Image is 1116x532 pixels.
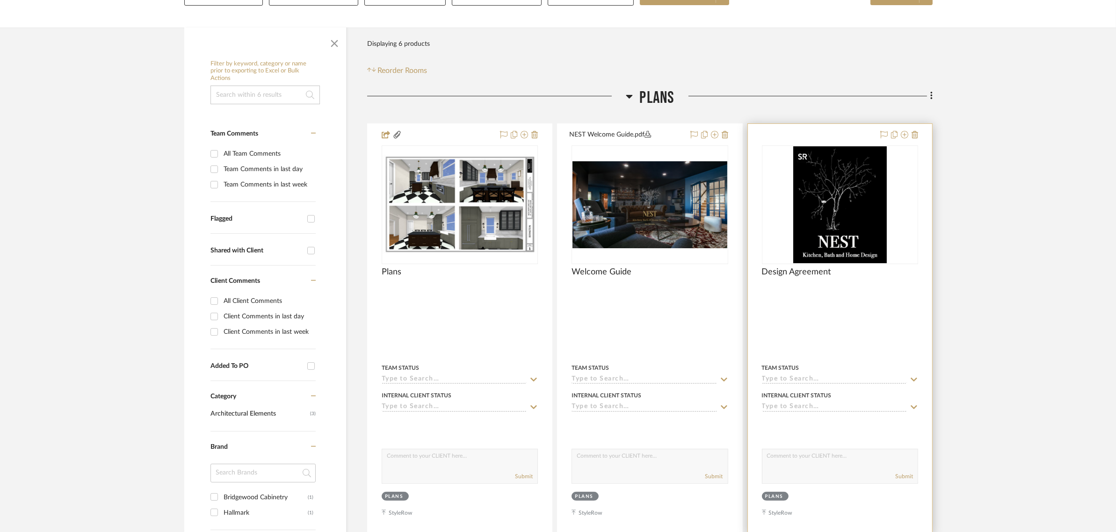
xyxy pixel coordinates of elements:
[762,391,832,400] div: Internal Client Status
[382,146,537,264] div: 0
[895,472,913,481] button: Submit
[210,278,260,284] span: Client Comments
[572,403,717,412] input: Type to Search…
[224,162,313,177] div: Team Comments in last day
[382,403,527,412] input: Type to Search…
[224,177,313,192] div: Team Comments in last week
[210,362,303,370] div: Added To PO
[382,364,419,372] div: Team Status
[569,129,684,141] button: NEST Welcome Guide.pdf
[224,490,308,505] div: Bridgewood Cabinetry
[572,146,727,264] div: 0
[385,493,403,500] div: Plans
[762,403,907,412] input: Type to Search…
[210,247,303,255] div: Shared with Client
[765,493,783,500] div: Plans
[572,391,641,400] div: Internal Client Status
[325,32,344,51] button: Close
[382,391,451,400] div: Internal Client Status
[762,375,907,384] input: Type to Search…
[382,267,401,277] span: Plans
[383,155,537,254] img: Plans
[224,294,313,309] div: All Client Comments
[224,146,313,161] div: All Team Comments
[210,444,228,450] span: Brand
[224,309,313,324] div: Client Comments in last day
[572,267,631,277] span: Welcome Guide
[572,375,717,384] input: Type to Search…
[210,464,316,482] input: Search Brands
[572,161,727,248] img: Welcome Guide
[308,505,313,520] div: (1)
[793,146,887,263] img: Design Agreement
[210,215,303,223] div: Flagged
[382,375,527,384] input: Type to Search…
[210,406,308,422] span: Architectural Elements
[378,65,428,76] span: Reorder Rooms
[762,146,918,264] div: 0
[572,364,609,372] div: Team Status
[224,505,308,520] div: Hallmark
[224,324,313,339] div: Client Comments in last week
[210,130,258,137] span: Team Comments
[210,393,236,401] span: Category
[210,86,320,104] input: Search within 6 results
[210,60,320,82] h6: Filter by keyword, category or name prior to exporting to Excel or Bulk Actions
[575,493,593,500] div: Plans
[367,65,428,76] button: Reorder Rooms
[762,364,799,372] div: Team Status
[367,35,430,53] div: Displaying 6 products
[640,88,674,108] span: Plans
[515,472,533,481] button: Submit
[762,267,831,277] span: Design Agreement
[308,490,313,505] div: (1)
[310,406,316,421] span: (3)
[705,472,723,481] button: Submit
